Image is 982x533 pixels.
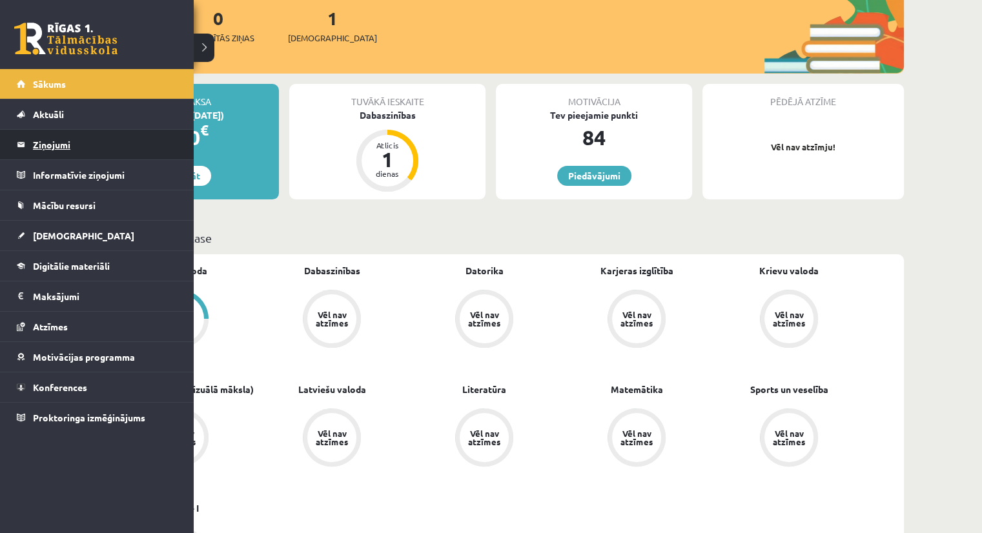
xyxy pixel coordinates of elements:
a: Digitālie materiāli [17,251,178,281]
div: 1 [368,149,407,170]
span: € [200,121,209,139]
span: Motivācijas programma [33,351,135,363]
a: Vēl nav atzīmes [713,290,865,350]
a: Piedāvājumi [557,166,631,186]
span: Mācību resursi [33,199,96,211]
a: Sports un veselība [750,383,828,396]
span: Sākums [33,78,66,90]
div: Dabaszinības [289,108,486,122]
a: Aktuāli [17,99,178,129]
span: [DEMOGRAPHIC_DATA] [288,32,377,45]
a: Dabaszinības Atlicis 1 dienas [289,108,486,194]
div: Vēl nav atzīmes [771,429,807,446]
a: Ziņojumi [17,130,178,159]
a: Datorika [465,264,504,277]
a: Konferences [17,372,178,402]
legend: Informatīvie ziņojumi [33,160,178,190]
a: [DEMOGRAPHIC_DATA] [17,221,178,250]
a: Dabaszinības [304,264,360,277]
span: Konferences [33,381,87,393]
span: Proktoringa izmēģinājums [33,412,145,423]
div: Vēl nav atzīmes [771,310,807,327]
p: Vēl nav atzīmju! [709,141,897,154]
div: dienas [368,170,407,177]
div: Motivācija [496,84,692,108]
a: Vēl nav atzīmes [713,408,865,469]
a: Vēl nav atzīmes [560,408,713,469]
a: Proktoringa izmēģinājums [17,403,178,432]
legend: Maksājumi [33,281,178,311]
a: Karjeras izglītība [600,264,673,277]
div: Vēl nav atzīmes [466,429,502,446]
span: Atzīmes [33,321,68,332]
a: Krievu valoda [759,264,819,277]
a: Rīgas 1. Tālmācības vidusskola [14,23,118,55]
span: Aktuāli [33,108,64,120]
a: Sākums [17,69,178,99]
p: Mācību plāns 10.b1 klase [83,229,899,246]
a: Latviešu valoda [298,383,366,396]
a: Atzīmes [17,312,178,341]
a: 1[DEMOGRAPHIC_DATA] [288,6,377,45]
a: Literatūra [462,383,506,396]
a: Matemātika [611,383,663,396]
div: Vēl nav atzīmes [314,310,350,327]
div: Atlicis [368,141,407,149]
a: Vēl nav atzīmes [408,290,560,350]
div: Tev pieejamie punkti [496,108,692,122]
legend: Ziņojumi [33,130,178,159]
a: Vēl nav atzīmes [256,408,408,469]
span: Digitālie materiāli [33,260,110,272]
div: 84 [496,122,692,153]
a: Vēl nav atzīmes [408,408,560,469]
div: Vēl nav atzīmes [619,310,655,327]
a: Vēl nav atzīmes [560,290,713,350]
a: Informatīvie ziņojumi [17,160,178,190]
div: Vēl nav atzīmes [466,310,502,327]
a: Vēl nav atzīmes [256,290,408,350]
div: Pēdējā atzīme [702,84,904,108]
span: Neizlasītās ziņas [182,32,254,45]
a: Maksājumi [17,281,178,311]
div: Vēl nav atzīmes [619,429,655,446]
div: Vēl nav atzīmes [314,429,350,446]
a: Motivācijas programma [17,342,178,372]
a: Mācību resursi [17,190,178,220]
div: Tuvākā ieskaite [289,84,486,108]
a: 0Neizlasītās ziņas [182,6,254,45]
span: [DEMOGRAPHIC_DATA] [33,230,134,241]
